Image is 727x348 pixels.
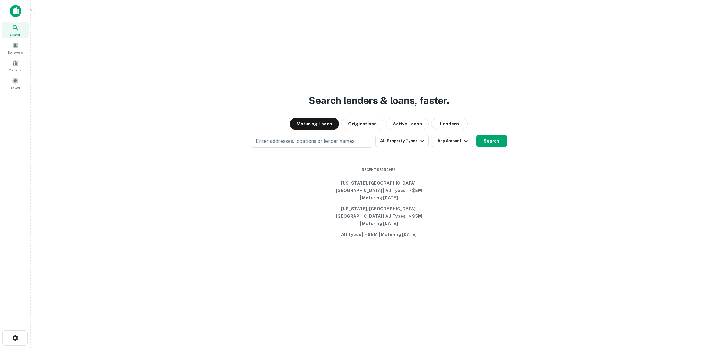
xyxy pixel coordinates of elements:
[333,229,425,240] button: All Types | > $5M | Maturing [DATE]
[10,32,21,37] span: Search
[333,178,425,203] button: [US_STATE], [GEOGRAPHIC_DATA], [GEOGRAPHIC_DATA] | All Types | > $5M | Maturing [DATE]
[476,135,507,147] button: Search
[9,68,21,72] span: Contacts
[2,22,29,38] a: Search
[341,118,383,130] button: Originations
[333,203,425,229] button: [US_STATE], [GEOGRAPHIC_DATA], [GEOGRAPHIC_DATA] | All Types | > $5M | Maturing [DATE]
[333,167,425,172] span: Recent Searches
[386,118,429,130] button: Active Loans
[251,135,373,148] button: Enter addresses, locations or lender names
[2,57,29,74] a: Contacts
[290,118,339,130] button: Maturing Loans
[8,50,23,55] span: Borrowers
[431,135,474,147] button: Any Amount
[431,118,468,130] button: Lenders
[256,138,354,145] p: Enter addresses, locations or lender names
[2,39,29,56] a: Borrowers
[11,85,20,90] span: Saved
[10,5,21,17] img: capitalize-icon.png
[309,93,449,108] h3: Search lenders & loans, faster.
[696,299,727,328] iframe: Chat Widget
[2,75,29,91] a: Saved
[375,135,428,147] button: All Property Types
